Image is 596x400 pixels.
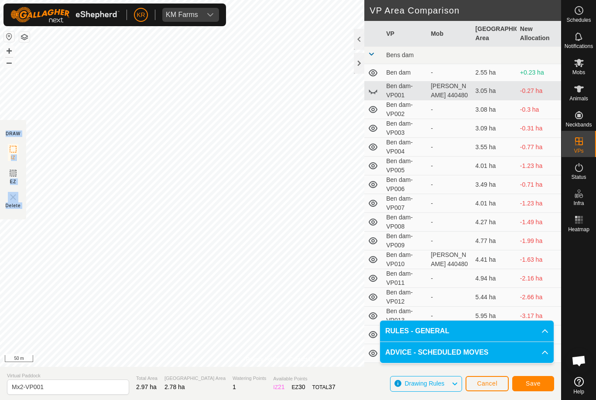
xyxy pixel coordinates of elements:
th: New Allocation [517,21,561,47]
span: Animals [569,96,588,101]
td: -1.23 ha [517,157,561,175]
span: RULES - GENERAL [385,326,449,336]
td: 3.09 ha [472,119,517,138]
h2: VP Area Comparison [370,5,561,16]
a: Privacy Policy [246,356,279,363]
span: 2.78 ha [164,383,185,390]
td: -1.49 ha [517,213,561,232]
td: -3.17 ha [517,307,561,325]
span: KM Farms [162,8,202,22]
button: + [4,46,14,56]
td: 4.41 ha [472,250,517,269]
span: Neckbands [565,122,592,127]
td: -2.16 ha [517,269,561,288]
div: - [431,105,468,114]
img: Gallagher Logo [10,7,120,23]
span: 1 [233,383,236,390]
td: +0.23 ha [517,64,561,82]
span: Bens dam [386,51,414,58]
div: [PERSON_NAME] 440480 [431,250,468,269]
div: TOTAL [312,383,336,392]
div: KM Farms [166,11,198,18]
span: 21 [278,383,285,390]
div: - [431,236,468,246]
div: IZ [273,383,284,392]
th: VP [383,21,427,47]
button: Map Layers [19,32,30,42]
button: Reset Map [4,31,14,42]
div: - [431,199,468,208]
div: - [431,293,468,302]
td: Ben dam-VP004 [383,138,427,157]
td: Ben dam-VP010 [383,250,427,269]
td: 3.49 ha [472,175,517,194]
a: Help [562,373,596,398]
td: -1.99 ha [517,232,561,250]
td: 4.77 ha [472,232,517,250]
span: Mobs [572,70,585,75]
div: - [431,68,468,77]
td: -0.71 ha [517,175,561,194]
div: - [431,143,468,152]
span: ADVICE - SCHEDULED MOVES [385,347,488,358]
div: - [431,218,468,227]
div: DRAW [6,130,21,137]
span: KR [137,10,145,20]
td: Ben dam-VP013 [383,307,427,325]
td: 3.05 ha [472,82,517,100]
div: dropdown trigger [202,8,219,22]
div: [PERSON_NAME] 440480 [431,82,468,100]
span: Status [571,174,586,180]
span: Watering Points [233,375,266,382]
div: Open chat [566,348,592,374]
div: - [431,311,468,321]
td: -0.3 ha [517,100,561,119]
td: Ben dam-VP005 [383,157,427,175]
td: 3.08 ha [472,100,517,119]
td: Ben dam-VP006 [383,175,427,194]
td: Ben dam-VP008 [383,213,427,232]
td: 4.01 ha [472,157,517,175]
span: Heatmap [568,227,589,232]
div: - [431,180,468,189]
th: [GEOGRAPHIC_DATA] Area [472,21,517,47]
p-accordion-header: RULES - GENERAL [380,321,554,342]
td: Ben dam-VP001 [383,82,427,100]
td: Ben dam-VP011 [383,269,427,288]
span: 37 [329,383,336,390]
a: Contact Us [289,356,315,363]
td: 4.27 ha [472,213,517,232]
span: Save [526,380,541,387]
span: Virtual Paddock [7,372,129,379]
span: VPs [574,148,583,154]
td: -0.27 ha [517,82,561,100]
span: [GEOGRAPHIC_DATA] Area [164,375,226,382]
button: Save [512,376,554,391]
td: -0.77 ha [517,138,561,157]
p-accordion-header: ADVICE - SCHEDULED MOVES [380,342,554,363]
td: Ben dam-VP012 [383,288,427,307]
th: Mob [427,21,472,47]
span: Schedules [566,17,591,23]
td: 5.95 ha [472,307,517,325]
td: -0.31 ha [517,119,561,138]
td: 5.44 ha [472,288,517,307]
span: 30 [298,383,305,390]
td: 2.55 ha [472,64,517,82]
span: Available Points [273,375,335,383]
span: Cancel [477,380,497,387]
td: Ben dam-VP003 [383,119,427,138]
td: -1.23 ha [517,194,561,213]
td: -1.63 ha [517,250,561,269]
td: Ben dam-VP002 [383,100,427,119]
div: - [431,124,468,133]
td: 3.55 ha [472,138,517,157]
td: 4.94 ha [472,269,517,288]
span: Infra [573,201,584,206]
div: - [431,274,468,283]
div: EZ [292,383,305,392]
span: Drawing Rules [404,380,444,387]
span: 2.97 ha [136,383,157,390]
img: VP [8,192,18,202]
span: Notifications [565,44,593,49]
